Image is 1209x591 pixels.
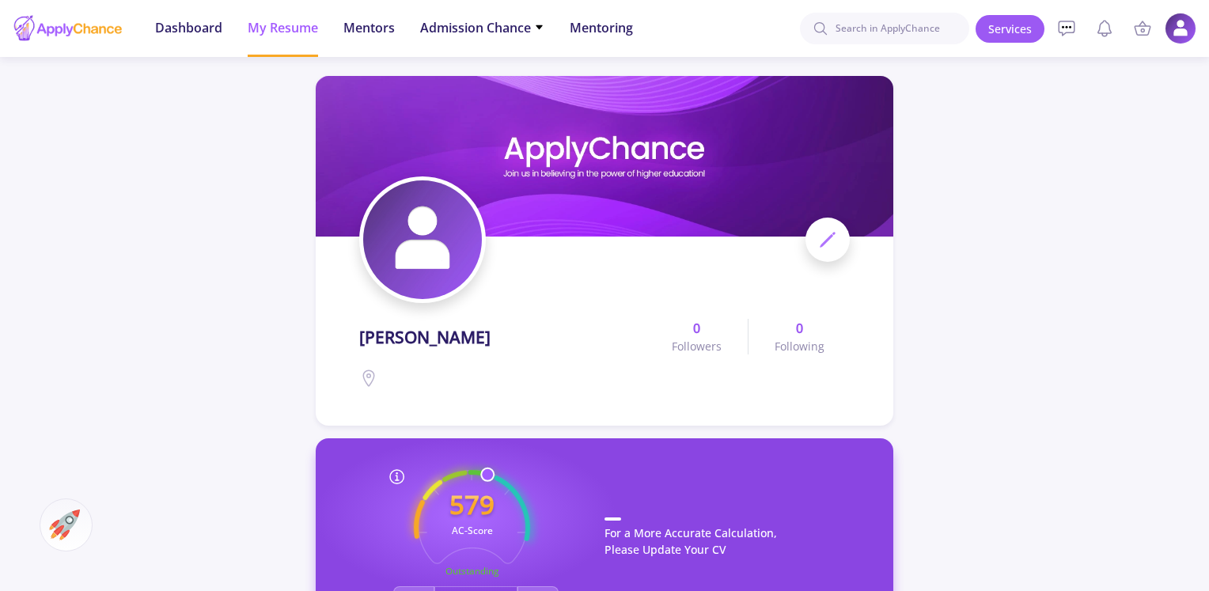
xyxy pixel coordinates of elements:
[49,510,80,540] img: ac-market
[452,524,493,537] text: AC-Score
[796,319,803,338] b: 0
[672,338,722,354] span: Followers
[604,517,862,574] p: For a More Accurate Calculation, Please Update Your CV
[449,487,495,522] text: 579
[800,13,969,44] input: Search in ApplyChance
[359,325,491,350] span: [PERSON_NAME]
[976,15,1044,43] a: Services
[445,566,499,578] text: Outstanding
[693,319,700,338] b: 0
[570,18,633,37] span: Mentoring
[420,18,544,37] span: Admission Chance
[343,18,395,37] span: Mentors
[155,18,222,37] span: Dashboard
[248,18,318,37] span: My Resume
[775,338,824,354] span: Following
